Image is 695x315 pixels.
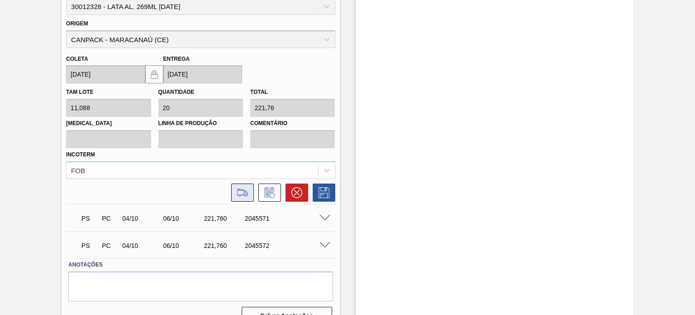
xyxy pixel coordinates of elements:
div: Pedido de Compra [100,215,120,222]
div: 06/10/2025 [161,215,206,222]
label: Tam lote [66,89,93,95]
div: Salvar Pedido [308,184,335,202]
label: Anotações [68,258,333,271]
p: PS [81,215,97,222]
div: 2045571 [243,215,287,222]
div: FOB [71,166,85,174]
label: Origem [66,20,88,27]
div: Pedido de Compra [100,242,120,249]
div: 221,760 [202,242,247,249]
div: Aguardando PC SAP [79,236,100,256]
input: dd/mm/yyyy [66,65,145,83]
label: Linha de Produção [158,117,243,130]
div: Cancelar pedido [281,184,308,202]
label: Coleta [66,56,88,62]
div: 04/10/2025 [120,242,165,249]
div: 221,760 [202,215,247,222]
input: dd/mm/yyyy [163,65,242,83]
p: PS [81,242,97,249]
label: Incoterm [66,151,95,158]
label: Total [250,89,268,95]
div: Informar alteração no pedido [254,184,281,202]
img: locked [149,69,160,80]
label: Comentário [250,117,335,130]
label: [MEDICAL_DATA] [66,117,151,130]
button: locked [145,65,163,83]
label: Entrega [163,56,190,62]
div: 2045572 [243,242,287,249]
label: Quantidade [158,89,195,95]
div: Aguardando PC SAP [79,208,100,228]
div: 06/10/2025 [161,242,206,249]
div: 04/10/2025 [120,215,165,222]
div: Ir para Composição de Carga [227,184,254,202]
